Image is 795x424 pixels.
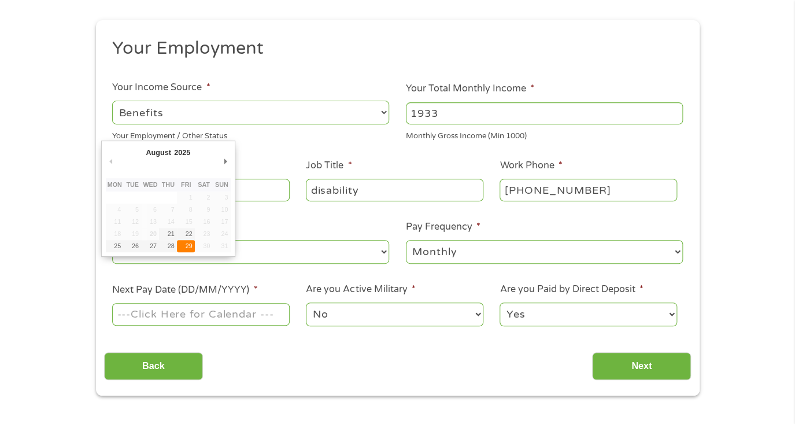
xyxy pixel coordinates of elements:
input: (231) 754-4010 [500,179,676,201]
label: Your Income Source [112,82,210,94]
div: Monthly Gross Income (Min 1000) [406,127,683,142]
label: Your Total Monthly Income [406,83,534,95]
button: 27 [142,240,160,252]
label: Are you Active Military [306,283,415,296]
label: Work Phone [500,160,562,172]
input: Back [104,352,203,381]
abbr: Sunday [215,181,228,188]
abbr: Wednesday [143,181,157,188]
abbr: Thursday [162,181,175,188]
abbr: Friday [181,181,191,188]
input: Use the arrow keys to pick a date [112,303,289,325]
button: Next Month [220,154,231,169]
label: Next Pay Date (DD/MM/YYYY) [112,284,257,296]
div: 2025 [173,145,192,161]
div: Your Employment / Other Status [112,127,389,142]
button: Previous Month [106,154,116,169]
h2: Your Employment [112,37,674,60]
button: 29 [177,240,195,252]
label: Pay Frequency [406,221,480,233]
button: 28 [159,240,177,252]
input: 1800 [406,102,683,124]
button: 25 [106,240,124,252]
button: 22 [177,228,195,240]
label: Are you Paid by Direct Deposit [500,283,643,296]
input: Cashier [306,179,483,201]
input: Next [592,352,691,381]
button: 21 [159,228,177,240]
abbr: Saturday [198,181,210,188]
abbr: Tuesday [126,181,139,188]
div: August [145,145,173,161]
label: Job Title [306,160,352,172]
button: 26 [124,240,142,252]
abbr: Monday [108,181,122,188]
